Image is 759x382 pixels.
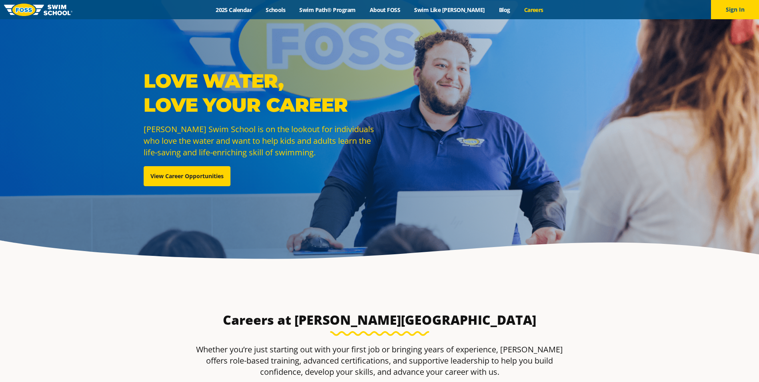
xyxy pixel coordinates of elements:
[292,6,362,14] a: Swim Path® Program
[191,312,569,328] h3: Careers at [PERSON_NAME][GEOGRAPHIC_DATA]
[191,344,569,378] p: Whether you’re just starting out with your first job or bringing years of experience, [PERSON_NAM...
[209,6,259,14] a: 2025 Calendar
[4,4,72,16] img: FOSS Swim School Logo
[259,6,292,14] a: Schools
[362,6,407,14] a: About FOSS
[144,124,374,158] span: [PERSON_NAME] Swim School is on the lookout for individuals who love the water and want to help k...
[517,6,550,14] a: Careers
[144,69,376,117] p: Love Water, Love Your Career
[407,6,492,14] a: Swim Like [PERSON_NAME]
[492,6,517,14] a: Blog
[144,166,230,186] a: View Career Opportunities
